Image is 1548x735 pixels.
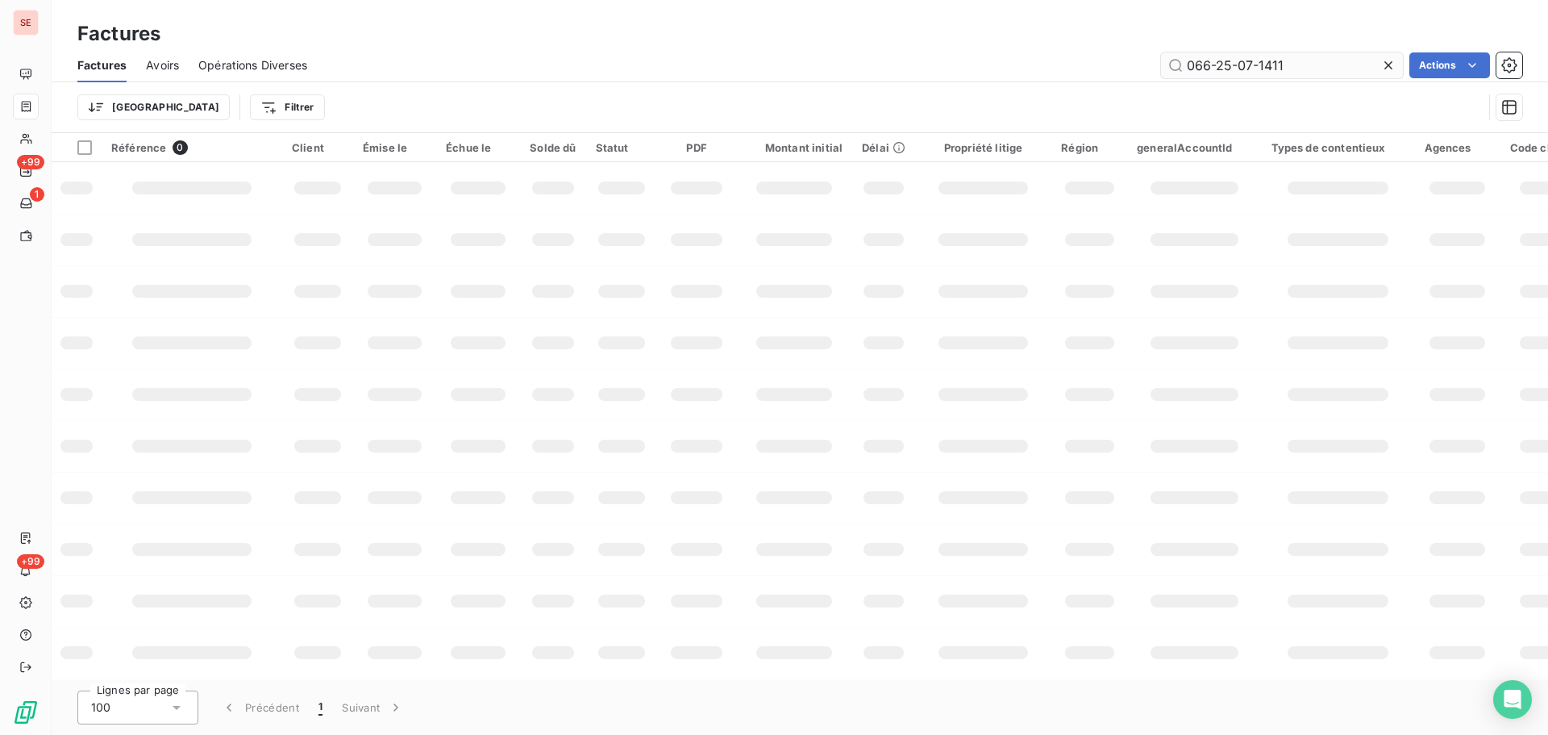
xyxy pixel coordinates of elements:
button: Précédent [211,691,309,725]
span: Avoirs [146,57,179,73]
img: Logo LeanPay [13,700,39,725]
div: Montant initial [746,141,843,154]
span: 100 [91,700,110,716]
button: Filtrer [250,94,324,120]
span: 0 [173,140,187,155]
button: [GEOGRAPHIC_DATA] [77,94,230,120]
button: Suivant [332,691,414,725]
div: Délai [862,141,905,154]
div: Open Intercom Messenger [1493,680,1532,719]
button: 1 [309,691,332,725]
span: Référence [111,141,166,154]
span: Factures [77,57,127,73]
div: Échue le [446,141,510,154]
div: Agences [1425,141,1491,154]
div: SE [13,10,39,35]
div: Émise le [363,141,427,154]
span: +99 [17,554,44,569]
input: Rechercher [1161,52,1403,78]
div: Solde dû [530,141,576,154]
span: Opérations Diverses [198,57,307,73]
h3: Factures [77,19,160,48]
button: Actions [1409,52,1490,78]
div: Types de contentieux [1271,141,1405,154]
div: Région [1061,141,1117,154]
span: 1 [318,700,322,716]
div: generalAccountId [1137,141,1251,154]
span: 1 [30,187,44,202]
div: Statut [596,141,648,154]
span: +99 [17,155,44,169]
div: Propriété litige [925,141,1042,154]
div: Client [292,141,343,154]
div: PDF [667,141,726,154]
